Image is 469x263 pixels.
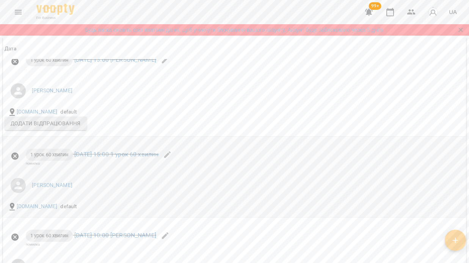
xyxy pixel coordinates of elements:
[369,2,381,10] span: 99+
[59,201,78,212] div: default
[11,119,81,128] span: Додати відпрацювання
[455,25,466,35] button: Закрити сповіщення
[5,44,464,53] span: Дата
[74,56,156,63] a: [DATE] 13:00 [PERSON_NAME]
[9,3,27,21] button: Menu
[26,66,156,71] div: .
[428,7,438,17] img: avatar_s.png
[26,232,73,239] span: 1 урок 60 хвилин
[26,151,73,158] span: 1 урок 60 хвилин
[5,117,87,130] button: Додати відпрацювання
[5,44,17,53] div: Дата
[74,151,158,158] a: [DATE] 15:00 1 урок 60 хвилин
[85,26,384,34] a: Будь ласка оновіть свої платіжні данні, щоб уникнути блокування вашого акаунту. Акаунт буде забло...
[26,242,156,247] div: помилка
[26,161,159,166] div: помилка
[36,16,74,20] span: For Business
[17,203,58,210] a: [DOMAIN_NAME]
[74,232,156,239] a: [DATE] 10:00 [PERSON_NAME]
[32,182,72,189] a: [PERSON_NAME]
[5,44,17,53] div: Sort
[449,8,457,16] span: UA
[26,56,73,64] span: 1 урок 60 хвилин
[36,4,74,15] img: Voopty Logo
[446,5,460,19] button: UA
[17,108,58,116] a: [DOMAIN_NAME]
[32,87,72,95] a: [PERSON_NAME]
[59,107,78,117] div: default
